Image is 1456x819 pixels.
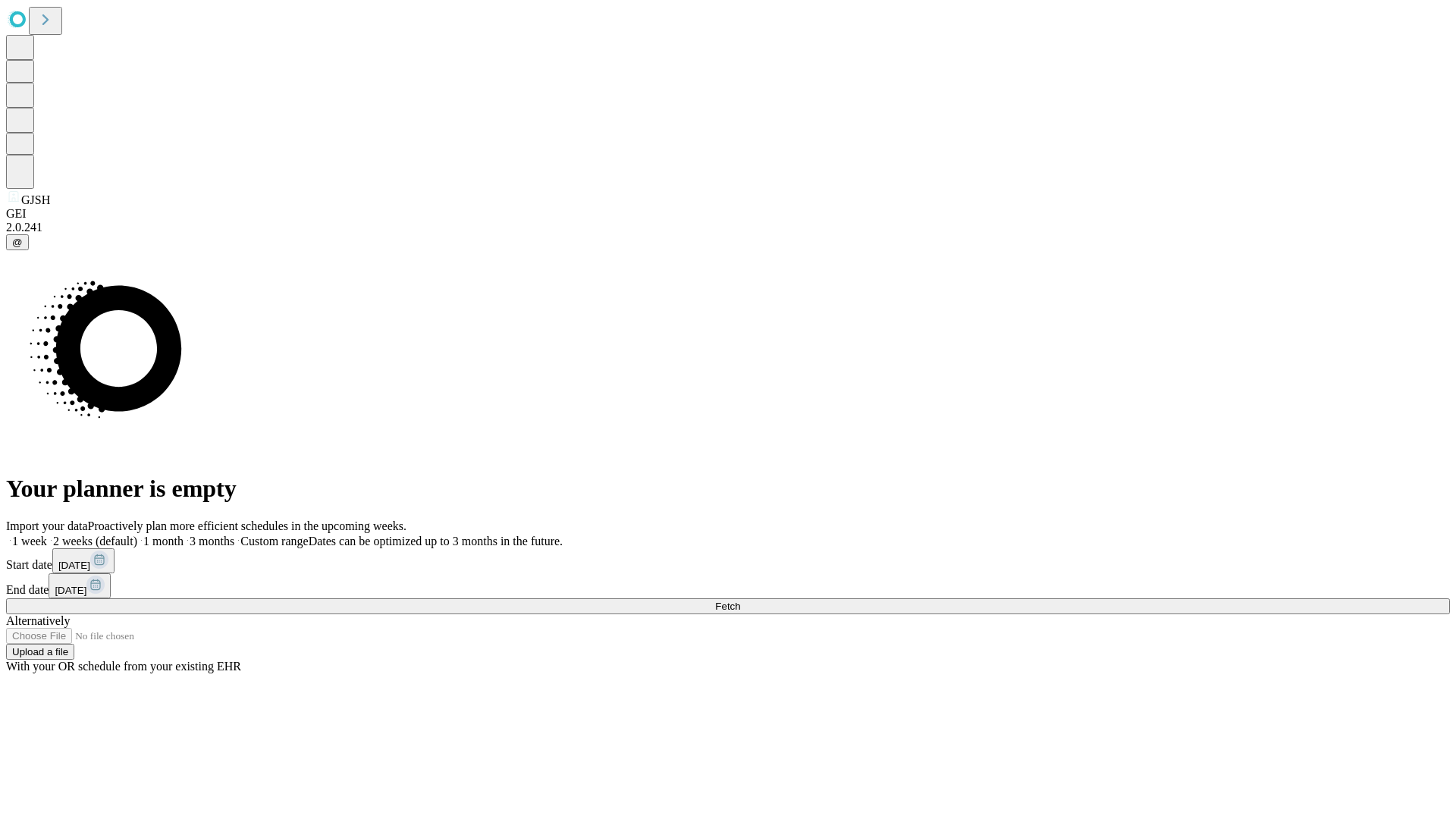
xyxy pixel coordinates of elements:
span: 3 months [190,535,234,548]
span: Alternatively [6,614,70,627]
h1: Your planner is empty [6,475,1450,503]
span: Import your data [6,519,88,532]
div: Start date [6,548,1450,573]
div: End date [6,573,1450,598]
button: [DATE] [52,548,115,573]
div: 2.0.241 [6,221,1450,234]
span: 1 month [143,535,184,548]
span: 2 weeks (default) [53,535,137,548]
button: [DATE] [49,573,111,598]
button: @ [6,234,29,250]
span: @ [12,237,23,248]
div: GEI [6,207,1450,221]
span: [DATE] [58,560,90,571]
span: GJSH [21,193,50,206]
span: Dates can be optimized up to 3 months in the future. [309,535,563,548]
span: Fetch [715,601,740,612]
span: Proactively plan more efficient schedules in the upcoming weeks. [88,519,406,532]
span: With your OR schedule from your existing EHR [6,660,241,673]
span: Custom range [240,535,308,548]
span: 1 week [12,535,47,548]
button: Fetch [6,598,1450,614]
button: Upload a file [6,644,74,660]
span: [DATE] [55,585,86,596]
